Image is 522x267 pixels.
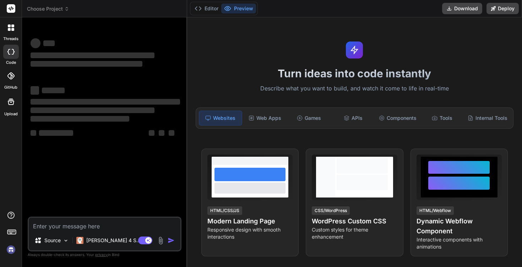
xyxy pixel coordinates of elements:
[31,38,40,48] span: ‌
[332,111,374,126] div: APIs
[31,52,154,58] span: ‌
[149,130,154,136] span: ‌
[442,3,482,14] button: Download
[31,116,129,122] span: ‌
[417,216,502,236] h4: Dynamic Webflow Component
[3,36,18,42] label: threads
[42,88,65,93] span: ‌
[31,130,36,136] span: ‌
[417,206,454,215] div: HTML/Webflow
[157,237,165,245] img: attachment
[376,111,419,126] div: Components
[486,3,519,14] button: Deploy
[39,130,73,136] span: ‌
[191,84,518,93] p: Describe what you want to build, and watch it come to life in real-time
[31,86,39,95] span: ‌
[421,111,463,126] div: Tools
[199,111,242,126] div: Websites
[159,130,164,136] span: ‌
[31,61,142,67] span: ‌
[244,111,286,126] div: Web Apps
[169,130,174,136] span: ‌
[168,237,175,244] img: icon
[76,237,83,244] img: Claude 4 Sonnet
[207,216,293,226] h4: Modern Landing Page
[95,252,108,257] span: privacy
[417,236,502,250] p: Interactive components with animations
[27,5,69,12] span: Choose Project
[4,84,17,90] label: GitHub
[191,67,518,80] h1: Turn ideas into code instantly
[44,237,61,244] p: Source
[312,206,350,215] div: CSS/WordPress
[207,206,242,215] div: HTML/CSS/JS
[207,226,293,240] p: Responsive design with smooth interactions
[31,107,154,113] span: ‌
[28,251,181,258] p: Always double-check its answers. Your in Bind
[63,238,69,244] img: Pick Models
[86,237,139,244] p: [PERSON_NAME] 4 S..
[4,111,18,117] label: Upload
[6,60,16,66] label: code
[5,244,17,256] img: signin
[465,111,510,126] div: Internal Tools
[221,4,256,13] button: Preview
[288,111,330,126] div: Games
[192,4,221,13] button: Editor
[43,40,55,46] span: ‌
[312,226,397,240] p: Custom styles for theme enhancement
[31,99,180,105] span: ‌
[312,216,397,226] h4: WordPress Custom CSS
